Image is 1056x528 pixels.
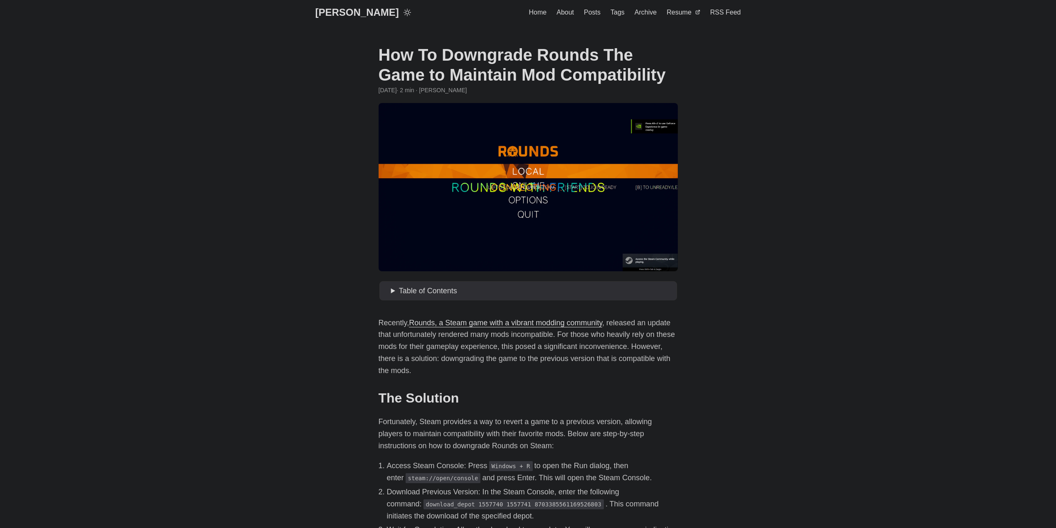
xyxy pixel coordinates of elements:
code: Windows + R [489,461,533,471]
p: Recently, , released an update that unfortunately rendered many mods incompatible. For those who ... [379,317,678,377]
span: Posts [584,9,601,16]
div: · 2 min · [PERSON_NAME] [379,86,678,95]
span: About [556,9,574,16]
span: Resume [667,9,692,16]
a: Rounds, a Steam game with a vibrant modding community [409,319,602,327]
span: RSS Feed [710,9,741,16]
span: Home [529,9,547,16]
h2: The Solution [379,390,678,406]
span: Tags [610,9,625,16]
h1: How To Downgrade Rounds The Game to Maintain Mod Compatibility [379,45,678,85]
li: Access Steam Console: Press to open the Run dialog, then enter and press Enter. This will open th... [387,460,678,484]
summary: Table of Contents [391,285,674,297]
span: 2024-03-24 12:50:54 -0400 -0400 [379,86,397,95]
code: steam://open/console [406,473,481,483]
span: Archive [635,9,657,16]
li: Download Previous Version: In the Steam Console, enter the following command: . This command init... [387,486,678,522]
p: Fortunately, Steam provides a way to revert a game to a previous version, allowing players to mai... [379,416,678,452]
code: download_depot 1557740 1557741 8703385561169526803 [423,499,604,509]
span: Table of Contents [399,287,457,295]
